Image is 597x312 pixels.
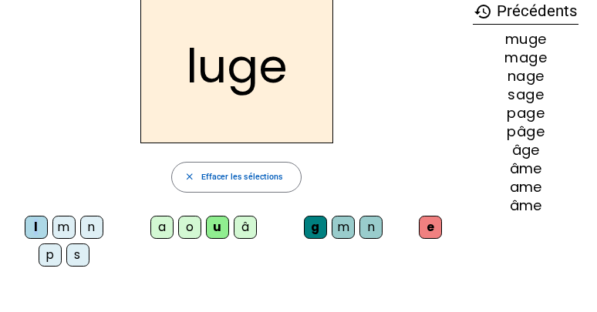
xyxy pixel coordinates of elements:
[359,216,383,239] div: n
[201,170,283,184] span: Effacer les sélections
[473,143,578,157] div: âge
[473,199,578,213] div: âme
[39,243,62,267] div: p
[473,180,578,194] div: ame
[473,88,578,102] div: sage
[66,243,89,267] div: s
[473,51,578,65] div: mage
[52,216,76,239] div: m
[171,162,302,193] button: Effacer les sélections
[473,69,578,83] div: nage
[178,216,201,239] div: o
[474,2,492,21] mat-icon: history
[473,32,578,46] div: muge
[332,216,355,239] div: m
[80,216,103,239] div: n
[473,106,578,120] div: page
[150,216,174,239] div: a
[184,172,195,183] mat-icon: close
[304,216,327,239] div: g
[419,216,442,239] div: e
[206,216,229,239] div: u
[473,125,578,139] div: pâge
[473,162,578,176] div: âme
[234,216,257,239] div: â
[25,216,48,239] div: l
